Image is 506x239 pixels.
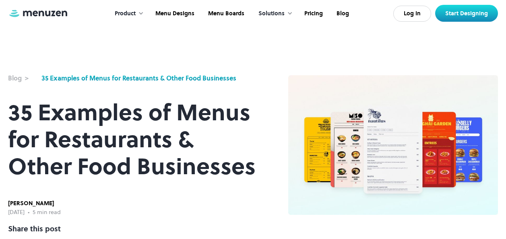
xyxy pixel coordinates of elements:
[250,1,297,26] div: Solutions
[393,6,431,22] a: Log In
[297,1,329,26] a: Pricing
[8,208,25,217] div: [DATE]
[435,5,498,22] a: Start Designing
[258,9,285,18] div: Solutions
[41,73,236,83] a: 35 Examples of Menus for Restaurants & Other Food Businesses
[8,199,61,208] div: [PERSON_NAME]
[28,208,29,217] div: •
[107,1,148,26] div: Product
[8,73,37,83] a: Blog >
[200,1,250,26] a: Menu Boards
[115,9,136,18] div: Product
[148,1,200,26] a: Menu Designs
[329,1,355,26] a: Blog
[33,208,61,217] div: 5 min read
[8,223,61,234] div: Share this post
[8,99,256,180] h1: 35 Examples of Menus for Restaurants & Other Food Businesses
